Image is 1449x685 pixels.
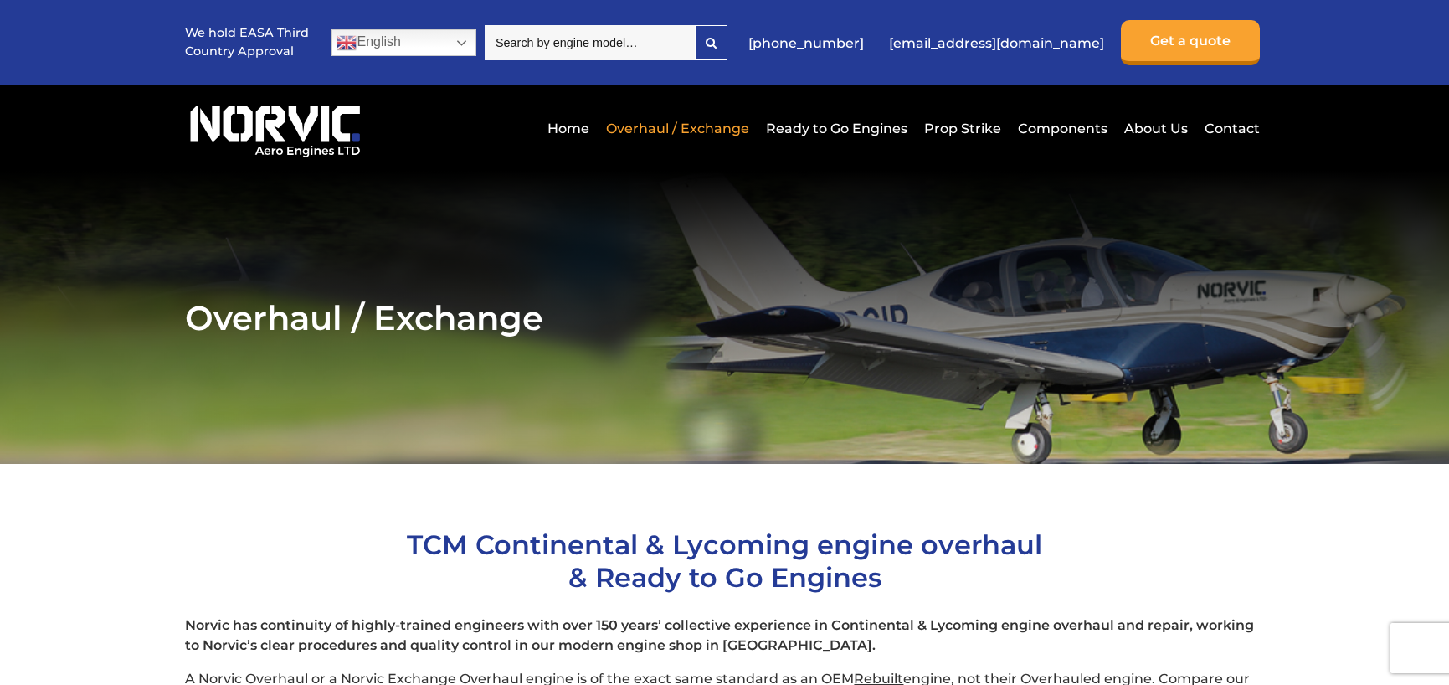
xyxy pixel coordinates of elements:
a: About Us [1120,108,1192,149]
input: Search by engine model… [485,25,695,60]
p: We hold EASA Third Country Approval [185,24,311,60]
strong: Norvic has continuity of highly-trained engineers with over 150 years’ collective experience in C... [185,617,1254,653]
a: Components [1014,108,1112,149]
a: English [331,29,476,56]
span: TCM Continental & Lycoming engine overhaul & Ready to Go Engines [407,528,1042,594]
h2: Overhaul / Exchange [185,297,1263,338]
a: Home [543,108,593,149]
a: Ready to Go Engines [762,108,912,149]
img: Norvic Aero Engines logo [185,98,365,158]
img: en [337,33,357,53]
a: Contact [1200,108,1260,149]
a: [EMAIL_ADDRESS][DOMAIN_NAME] [881,23,1112,64]
a: Overhaul / Exchange [602,108,753,149]
a: Prop Strike [920,108,1005,149]
a: [PHONE_NUMBER] [740,23,872,64]
a: Get a quote [1121,20,1260,65]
